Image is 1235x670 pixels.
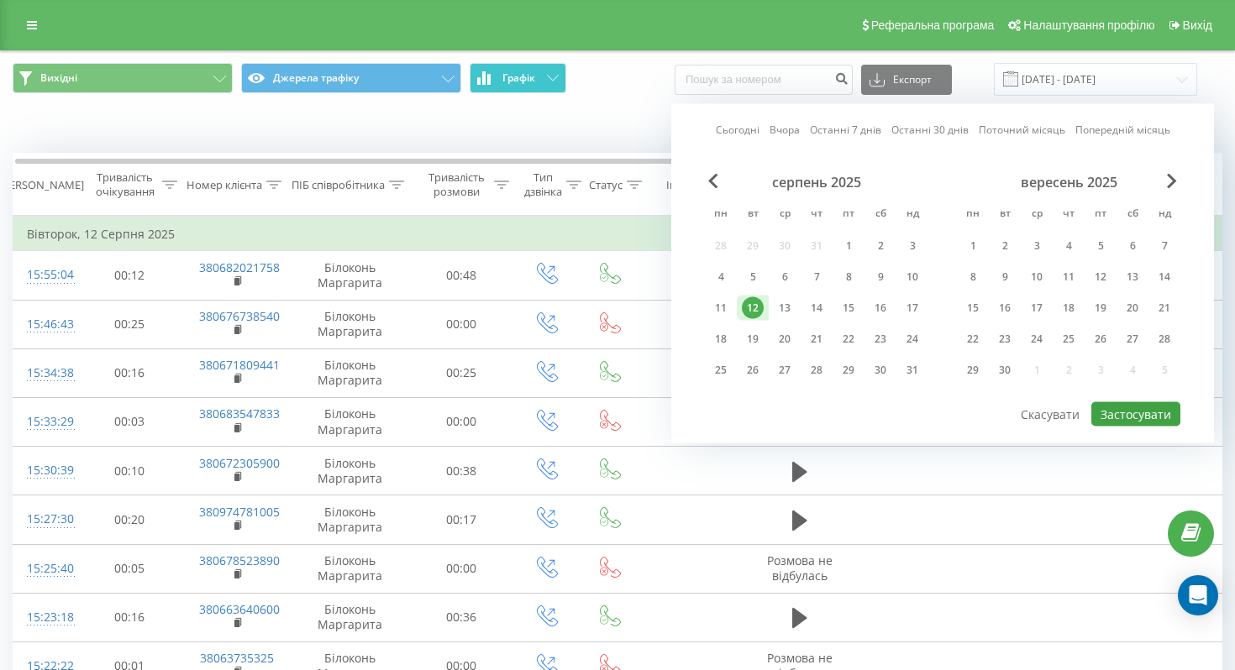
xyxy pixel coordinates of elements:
div: ср 27 серп 2025 р. [769,358,801,383]
span: Розмова не відбулась [767,552,833,584]
div: пт 1 серп 2025 р. [833,233,864,259]
div: 22 [838,328,859,350]
div: 27 [774,359,796,381]
div: 11 [710,297,732,319]
abbr: вівторок [740,202,765,228]
div: Тривалість очікування [92,170,158,199]
div: Ім'я пулу [666,178,713,192]
div: 29 [838,359,859,381]
div: нд 7 вер 2025 р. [1148,233,1180,259]
abbr: субота [868,202,893,228]
div: 5 [1090,235,1111,257]
div: 31 [901,359,923,381]
abbr: четвер [1056,202,1081,228]
div: пт 29 серп 2025 р. [833,358,864,383]
a: Сьогодні [716,122,759,138]
td: Білоконь Маргарита [292,544,409,593]
a: Останні 30 днів [891,122,969,138]
div: 27 [1122,328,1143,350]
div: сб 27 вер 2025 р. [1117,327,1148,352]
div: пт 5 вер 2025 р. [1085,233,1117,259]
button: Застосувати [1091,402,1180,427]
div: 17 [901,297,923,319]
div: пн 29 вер 2025 р. [957,358,989,383]
td: 00:38 [409,447,514,495]
div: нд 28 вер 2025 р. [1148,327,1180,352]
abbr: вівторок [992,202,1017,228]
td: 00:16 [77,348,182,397]
div: ср 3 вер 2025 р. [1021,233,1053,259]
a: 380672305900 [199,455,280,471]
abbr: четвер [804,202,829,228]
div: чт 4 вер 2025 р. [1053,233,1085,259]
td: 00:00 [409,397,514,446]
div: вт 9 вер 2025 р. [989,264,1021,290]
div: пт 15 серп 2025 р. [833,296,864,321]
a: Поточний місяць [979,122,1065,138]
button: Скасувати [1012,402,1089,427]
div: чт 11 вер 2025 р. [1053,264,1085,290]
div: 7 [806,266,828,288]
div: вт 26 серп 2025 р. [737,358,769,383]
div: нд 21 вер 2025 р. [1148,296,1180,321]
div: чт 7 серп 2025 р. [801,264,833,290]
div: 15:34:38 [27,357,60,390]
div: чт 28 серп 2025 р. [801,358,833,383]
div: ср 24 вер 2025 р. [1021,327,1053,352]
span: Вихідні [40,71,77,85]
a: 380676738540 [199,308,280,324]
div: 26 [1090,328,1111,350]
td: 00:17 [409,495,514,544]
td: Білоконь Маргарита [292,397,409,446]
span: Налаштування профілю [1023,18,1154,32]
div: чт 25 вер 2025 р. [1053,327,1085,352]
div: 25 [710,359,732,381]
div: нд 17 серп 2025 р. [896,296,928,321]
abbr: понеділок [708,202,733,228]
div: пн 1 вер 2025 р. [957,233,989,259]
abbr: понеділок [960,202,985,228]
div: 15:46:43 [27,308,60,341]
div: 4 [710,266,732,288]
span: Реферальна програма [871,18,995,32]
div: нд 24 серп 2025 р. [896,327,928,352]
a: 380671809441 [199,357,280,373]
td: 00:48 [409,251,514,300]
abbr: середа [1024,202,1049,228]
div: вт 2 вер 2025 р. [989,233,1021,259]
div: 29 [962,359,984,381]
div: 15:23:18 [27,601,60,634]
div: Open Intercom Messenger [1178,575,1218,615]
div: 15:55:04 [27,259,60,291]
div: сб 2 серп 2025 р. [864,233,896,259]
button: Експорт [861,65,952,95]
div: 7 [1154,235,1175,257]
button: Джерела трафіку [241,63,461,93]
div: пн 25 серп 2025 р. [705,358,737,383]
a: 38063735325 [200,650,274,666]
div: 28 [1154,328,1175,350]
a: 380974781005 [199,504,280,520]
div: сб 20 вер 2025 р. [1117,296,1148,321]
abbr: неділя [1152,202,1177,228]
div: 24 [1026,328,1048,350]
div: 14 [1154,266,1175,288]
div: пн 8 вер 2025 р. [957,264,989,290]
div: сб 13 вер 2025 р. [1117,264,1148,290]
div: 15 [962,297,984,319]
div: пт 26 вер 2025 р. [1085,327,1117,352]
td: 00:10 [77,447,182,495]
a: 380678523890 [199,552,280,568]
div: ПІБ співробітника [292,178,385,192]
div: серпень 2025 [705,174,928,191]
div: 24 [901,328,923,350]
div: ср 20 серп 2025 р. [769,327,801,352]
div: вт 23 вер 2025 р. [989,327,1021,352]
div: 8 [962,266,984,288]
span: Previous Month [708,174,718,189]
td: 00:12 [77,251,182,300]
a: Попередній місяць [1075,122,1170,138]
div: нд 10 серп 2025 р. [896,264,928,290]
div: 3 [901,235,923,257]
abbr: субота [1120,202,1145,228]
